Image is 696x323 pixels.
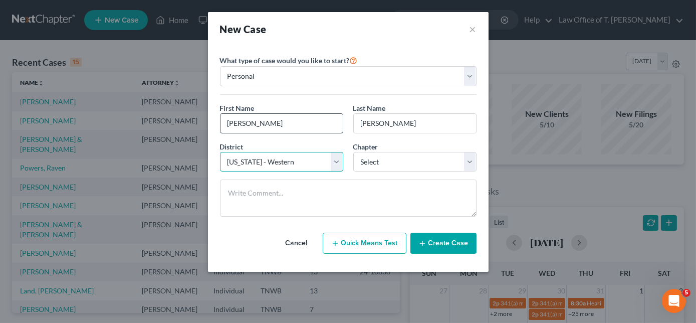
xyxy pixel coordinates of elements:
[470,22,477,36] button: ×
[220,54,358,66] label: What type of case would you like to start?
[220,114,343,133] input: Enter First Name
[353,142,378,151] span: Chapter
[410,233,477,254] button: Create Case
[353,104,386,112] span: Last Name
[323,233,406,254] button: Quick Means Test
[354,114,476,133] input: Enter Last Name
[275,233,319,253] button: Cancel
[682,289,690,297] span: 5
[662,289,686,313] iframe: Intercom live chat
[220,142,244,151] span: District
[220,104,255,112] span: First Name
[220,23,267,35] strong: New Case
